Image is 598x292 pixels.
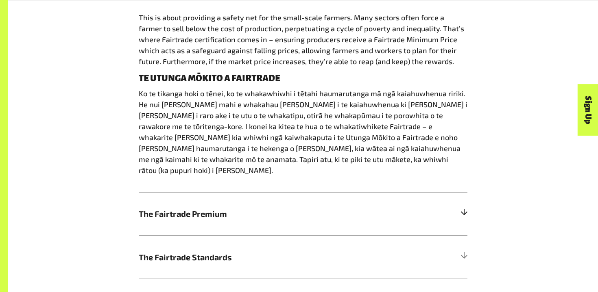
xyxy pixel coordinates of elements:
[139,208,385,220] span: The Fairtrade Premium
[139,74,467,83] h4: TE UTUNGA MŌKITO A FAIRTRADE
[139,88,467,176] p: Ko te tikanga hoki o tēnei, ko te whakawhiwhi i tētahi haumarutanga mā ngā kaiahuwhenua ririki. H...
[139,251,385,263] span: The Fairtrade Standards
[139,13,464,66] span: This is about providing a safety net for the small-scale farmers. Many sectors often force a farm...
